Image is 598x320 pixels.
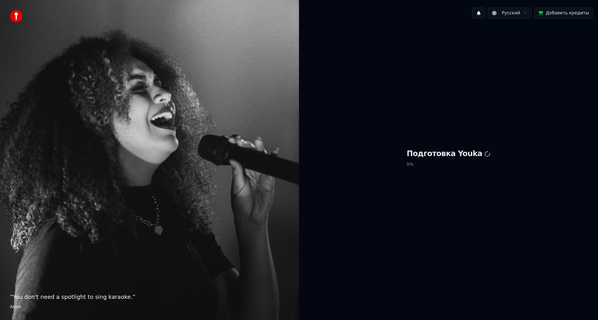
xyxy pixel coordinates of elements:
p: “ You don't need a spotlight to sing karaoke. ” [10,293,289,301]
img: youka [10,10,22,22]
p: 0 % [407,159,491,170]
footer: Anon [10,304,289,310]
h1: Подготовка Youka [407,149,491,159]
button: Добавить кредиты [534,7,593,19]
